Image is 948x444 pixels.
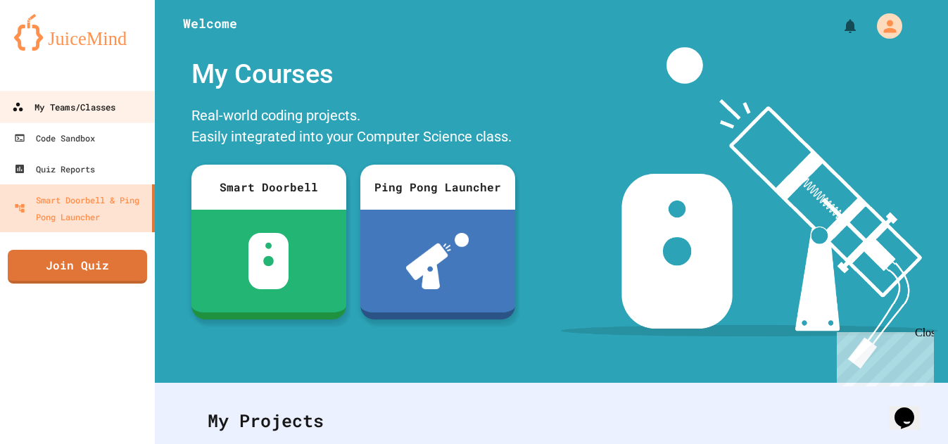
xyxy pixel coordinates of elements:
div: My Account [862,10,906,42]
img: banner-image-my-projects.png [561,47,938,369]
div: Smart Doorbell & Ping Pong Launcher [14,191,146,225]
div: My Teams/Classes [12,99,115,116]
div: Code Sandbox [14,129,95,146]
a: Join Quiz [8,250,147,284]
div: Chat with us now!Close [6,6,97,89]
iframe: chat widget [889,388,934,430]
img: ppl-with-ball.png [406,233,469,289]
div: Real-world coding projects. Easily integrated into your Computer Science class. [184,101,522,154]
div: Ping Pong Launcher [360,165,515,210]
div: Smart Doorbell [191,165,346,210]
div: My Courses [184,47,522,101]
div: My Notifications [816,14,862,38]
img: sdb-white.svg [248,233,289,289]
img: logo-orange.svg [14,14,141,51]
iframe: chat widget [831,326,934,386]
div: Quiz Reports [14,160,95,177]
